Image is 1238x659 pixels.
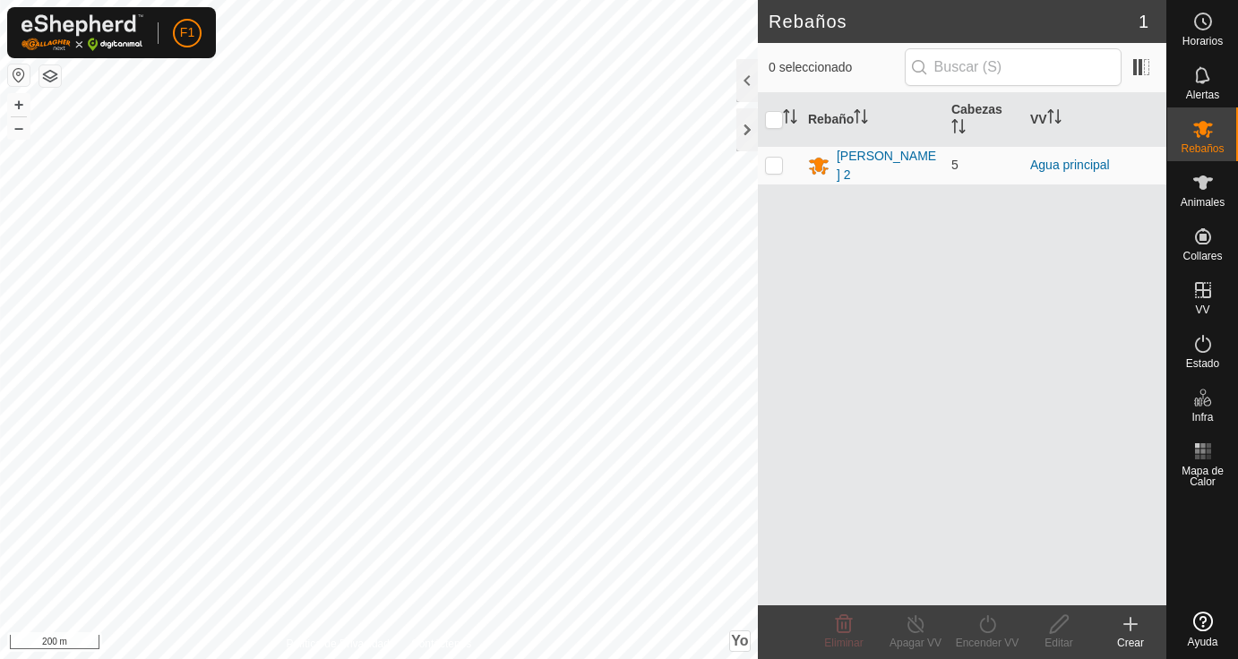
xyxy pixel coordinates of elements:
p-sorticon: Activar para ordenar [1047,112,1062,126]
span: Animales [1181,197,1225,208]
p-sorticon: Activar para ordenar [951,122,966,136]
span: Eliminar [824,637,863,649]
div: Crear [1095,635,1166,651]
span: Horarios [1182,36,1223,47]
span: F1 [180,23,194,42]
button: + [8,94,30,116]
span: Estado [1186,358,1219,369]
a: Contáctenos [411,636,471,652]
font: Cabezas [951,102,1002,116]
span: Yo [731,633,748,648]
a: Política de Privacidad [287,636,390,652]
span: Ayuda [1188,637,1218,647]
div: Apagar VV [880,635,951,651]
span: VV [1195,304,1209,315]
div: [PERSON_NAME] 2 [837,147,937,184]
button: – [8,117,30,139]
p-sorticon: Activar para ordenar [783,112,797,126]
font: VV [1030,112,1047,126]
input: Buscar (S) [905,48,1122,86]
p-sorticon: Activar para ordenar [854,112,868,126]
h2: Rebaños [769,11,1139,32]
span: 1 [1139,8,1148,35]
div: Editar [1023,635,1095,651]
a: Agua principal [1030,158,1110,172]
button: Capas del Mapa [39,65,61,87]
div: Encender VV [951,635,1023,651]
span: Rebaños [1181,143,1224,154]
button: Restablecer Mapa [8,64,30,86]
img: Logo Gallagher [21,14,143,51]
span: Infra [1191,412,1213,423]
span: 0 seleccionado [769,58,905,77]
span: 5 [951,158,959,172]
font: Rebaño [808,112,854,126]
span: Collares [1182,251,1222,261]
span: Alertas [1186,90,1219,100]
a: Ayuda [1167,604,1238,655]
button: Yo [730,631,750,651]
span: Mapa de Calor [1172,466,1234,487]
